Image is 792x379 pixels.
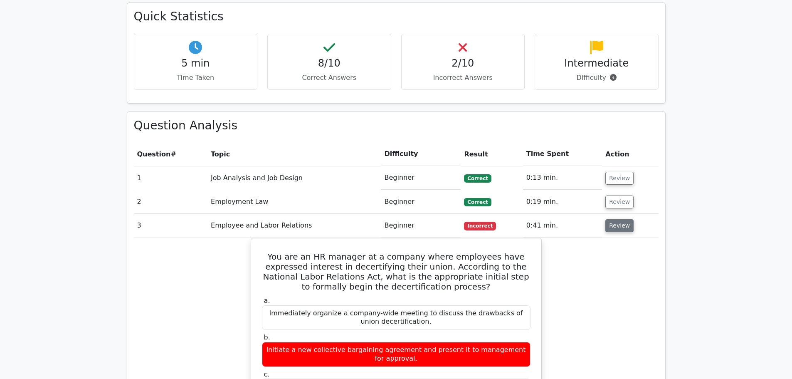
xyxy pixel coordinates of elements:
[461,142,523,166] th: Result
[137,150,171,158] span: Question
[141,57,251,69] h4: 5 min
[381,190,461,214] td: Beginner
[605,196,634,208] button: Review
[134,214,208,238] td: 3
[134,190,208,214] td: 2
[134,142,208,166] th: #
[264,370,270,378] span: c.
[207,142,381,166] th: Topic
[523,142,602,166] th: Time Spent
[523,190,602,214] td: 0:19 min.
[141,73,251,83] p: Time Taken
[523,214,602,238] td: 0:41 min.
[262,342,530,367] div: Initiate a new collective bargaining agreement and present it to management for approval.
[134,119,659,133] h3: Question Analysis
[542,73,651,83] p: Difficulty
[134,10,659,24] h3: Quick Statistics
[408,57,518,69] h4: 2/10
[381,142,461,166] th: Difficulty
[464,222,496,230] span: Incorrect
[274,73,384,83] p: Correct Answers
[542,57,651,69] h4: Intermediate
[464,174,491,183] span: Correct
[274,57,384,69] h4: 8/10
[262,305,530,330] div: Immediately organize a company-wide meeting to discuss the drawbacks of union decertification.
[605,172,634,185] button: Review
[523,166,602,190] td: 0:13 min.
[207,190,381,214] td: Employment Law
[381,214,461,238] td: Beginner
[261,252,531,292] h5: You are an HR manager at a company where employees have expressed interest in decertifying their ...
[264,297,270,305] span: a.
[381,166,461,190] td: Beginner
[264,333,270,341] span: b.
[408,73,518,83] p: Incorrect Answers
[207,166,381,190] td: Job Analysis and Job Design
[134,166,208,190] td: 1
[207,214,381,238] td: Employee and Labor Relations
[605,219,634,232] button: Review
[464,198,491,206] span: Correct
[602,142,658,166] th: Action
